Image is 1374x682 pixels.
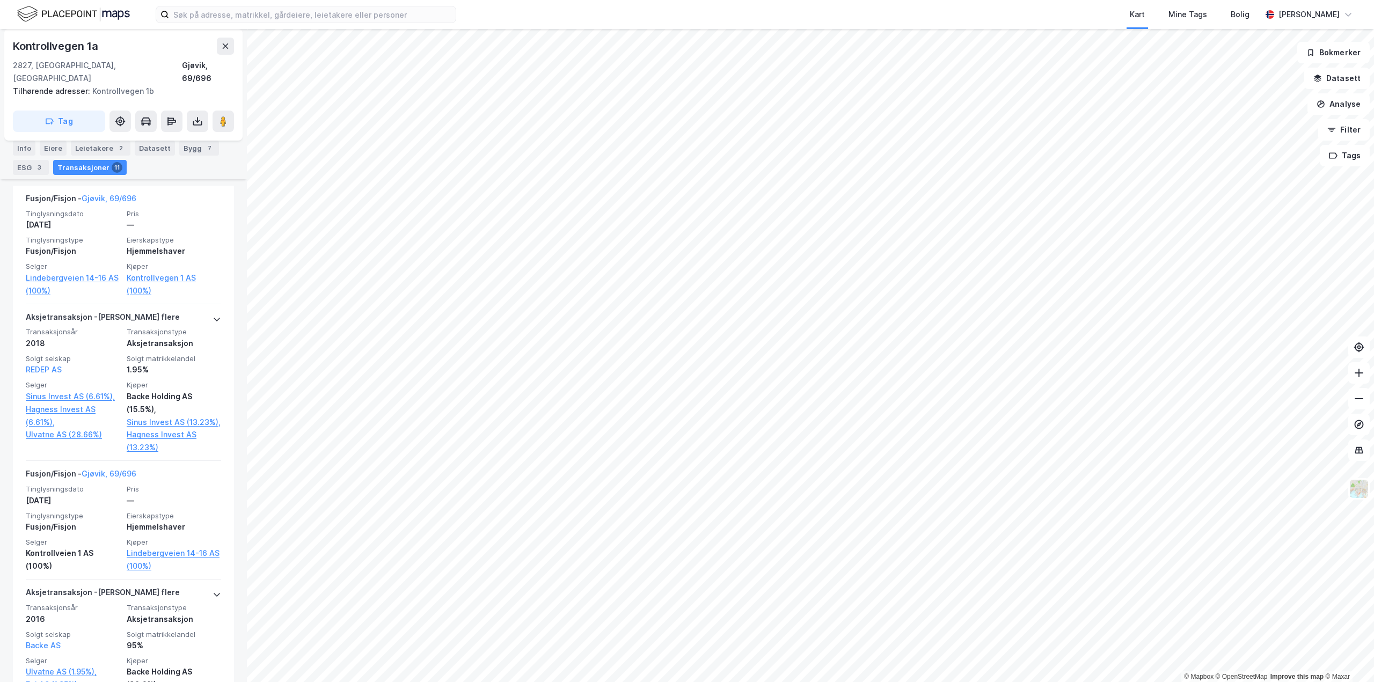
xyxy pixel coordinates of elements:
[13,86,92,96] span: Tilhørende adresser:
[1349,479,1369,499] img: Z
[26,494,120,507] div: [DATE]
[1278,8,1340,21] div: [PERSON_NAME]
[204,143,215,153] div: 7
[34,162,45,173] div: 3
[127,236,221,245] span: Eierskapstype
[26,520,120,533] div: Fusjon/Fisjon
[26,511,120,520] span: Tinglysningstype
[1231,8,1249,21] div: Bolig
[169,6,456,23] input: Søk på adresse, matrikkel, gårdeiere, leietakere eller personer
[26,262,120,271] span: Selger
[82,194,136,203] a: Gjøvik, 69/696
[127,656,221,665] span: Kjøper
[127,630,221,639] span: Solgt matrikkelandel
[1168,8,1207,21] div: Mine Tags
[26,365,62,374] a: REDEP AS
[26,218,120,231] div: [DATE]
[26,665,120,678] a: Ulvatne AS (1.95%),
[13,111,105,132] button: Tag
[127,380,221,390] span: Kjøper
[13,160,49,175] div: ESG
[17,5,130,24] img: logo.f888ab2527a4732fd821a326f86c7f29.svg
[127,428,221,454] a: Hagness Invest AS (13.23%)
[127,520,221,533] div: Hjemmelshaver
[1320,630,1374,682] iframe: Chat Widget
[40,141,67,156] div: Eiere
[26,327,120,336] span: Transaksjonsår
[127,511,221,520] span: Eierskapstype
[71,141,130,156] div: Leietakere
[127,416,221,429] a: Sinus Invest AS (13.23%),
[1297,42,1370,63] button: Bokmerker
[26,613,120,626] div: 2016
[13,59,182,85] div: 2827, [GEOGRAPHIC_DATA], [GEOGRAPHIC_DATA]
[127,272,221,297] a: Kontrollvegen 1 AS (100%)
[26,236,120,245] span: Tinglysningstype
[127,390,221,416] div: Backe Holding AS (15.5%),
[26,586,180,603] div: Aksjetransaksjon - [PERSON_NAME] flere
[1270,673,1324,680] a: Improve this map
[127,485,221,494] span: Pris
[127,262,221,271] span: Kjøper
[127,337,221,350] div: Aksjetransaksjon
[127,327,221,336] span: Transaksjonstype
[127,363,221,376] div: 1.95%
[179,141,219,156] div: Bygg
[26,656,120,665] span: Selger
[13,85,225,98] div: Kontrollvegen 1b
[26,380,120,390] span: Selger
[26,538,120,547] span: Selger
[26,641,61,650] a: Backe AS
[112,162,122,173] div: 11
[182,59,234,85] div: Gjøvik, 69/696
[127,603,221,612] span: Transaksjonstype
[135,141,175,156] div: Datasett
[1184,673,1214,680] a: Mapbox
[82,469,136,478] a: Gjøvik, 69/696
[127,538,221,547] span: Kjøper
[26,603,120,612] span: Transaksjonsår
[26,192,136,209] div: Fusjon/Fisjon -
[127,218,221,231] div: —
[26,428,120,441] a: Ulvatne AS (28.66%)
[13,141,35,156] div: Info
[1320,145,1370,166] button: Tags
[127,494,221,507] div: —
[13,38,100,55] div: Kontrollvegen 1a
[26,245,120,258] div: Fusjon/Fisjon
[26,403,120,429] a: Hagness Invest AS (6.61%),
[26,467,136,485] div: Fusjon/Fisjon -
[1304,68,1370,89] button: Datasett
[26,354,120,363] span: Solgt selskap
[127,245,221,258] div: Hjemmelshaver
[1307,93,1370,115] button: Analyse
[127,209,221,218] span: Pris
[127,547,221,573] a: Lindebergveien 14-16 AS (100%)
[1130,8,1145,21] div: Kart
[127,613,221,626] div: Aksjetransaksjon
[26,630,120,639] span: Solgt selskap
[26,547,120,573] div: Kontrollveien 1 AS (100%)
[53,160,127,175] div: Transaksjoner
[127,639,221,652] div: 95%
[1216,673,1268,680] a: OpenStreetMap
[26,209,120,218] span: Tinglysningsdato
[26,485,120,494] span: Tinglysningsdato
[115,143,126,153] div: 2
[26,390,120,403] a: Sinus Invest AS (6.61%),
[26,272,120,297] a: Lindebergveien 14-16 AS (100%)
[26,337,120,350] div: 2018
[127,354,221,363] span: Solgt matrikkelandel
[1318,119,1370,141] button: Filter
[26,311,180,328] div: Aksjetransaksjon - [PERSON_NAME] flere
